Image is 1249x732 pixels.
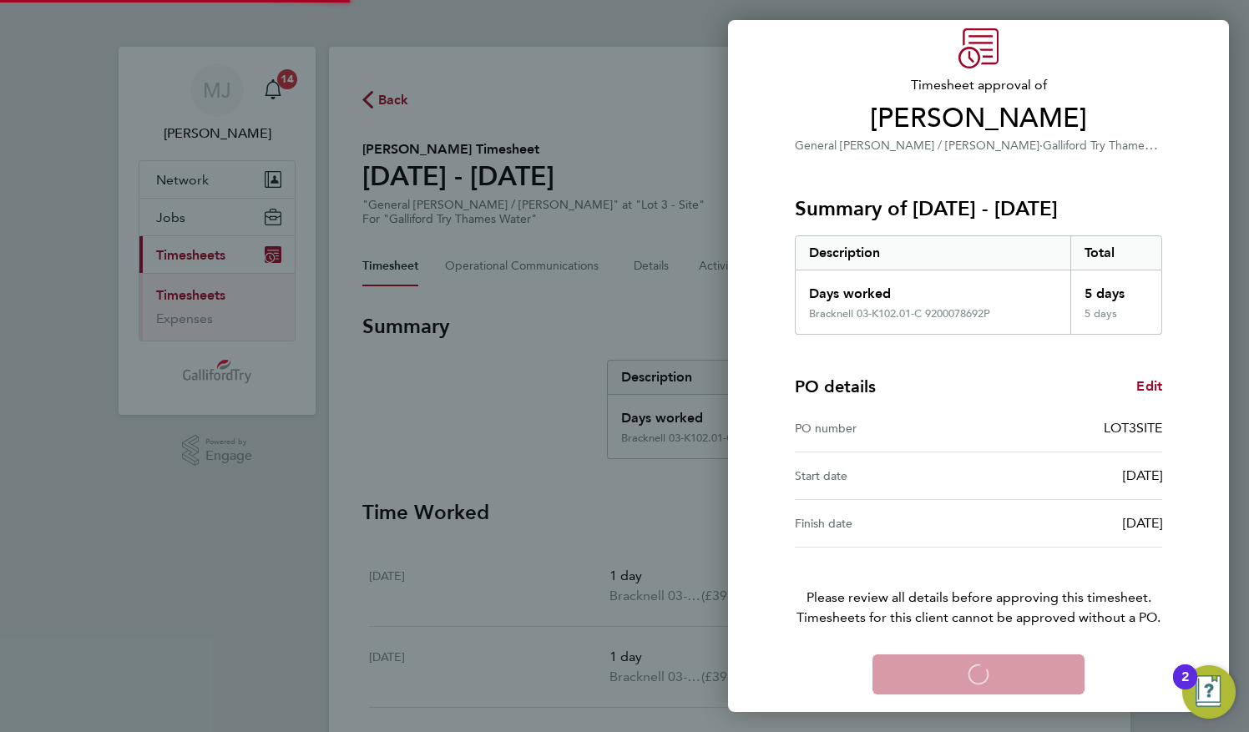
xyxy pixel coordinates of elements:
[795,139,1039,153] span: General [PERSON_NAME] / [PERSON_NAME]
[1181,677,1189,699] div: 2
[1070,236,1162,270] div: Total
[795,466,978,486] div: Start date
[795,513,978,533] div: Finish date
[1136,378,1162,394] span: Edit
[795,418,978,438] div: PO number
[1039,139,1043,153] span: ·
[1070,307,1162,334] div: 5 days
[775,608,1182,628] span: Timesheets for this client cannot be approved without a PO.
[978,466,1162,486] div: [DATE]
[1136,376,1162,396] a: Edit
[809,307,990,321] div: Bracknell 03-K102.01-C 9200078692P
[978,513,1162,533] div: [DATE]
[796,270,1070,307] div: Days worked
[795,75,1162,95] span: Timesheet approval of
[795,102,1162,135] span: [PERSON_NAME]
[795,195,1162,222] h3: Summary of [DATE] - [DATE]
[775,548,1182,628] p: Please review all details before approving this timesheet.
[1104,420,1162,436] span: LOT3SITE
[1182,665,1236,719] button: Open Resource Center, 2 new notifications
[795,235,1162,335] div: Summary of 22 - 28 Sep 2025
[1043,137,1185,153] span: Galliford Try Thames Water
[796,236,1070,270] div: Description
[1070,270,1162,307] div: 5 days
[795,375,876,398] h4: PO details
